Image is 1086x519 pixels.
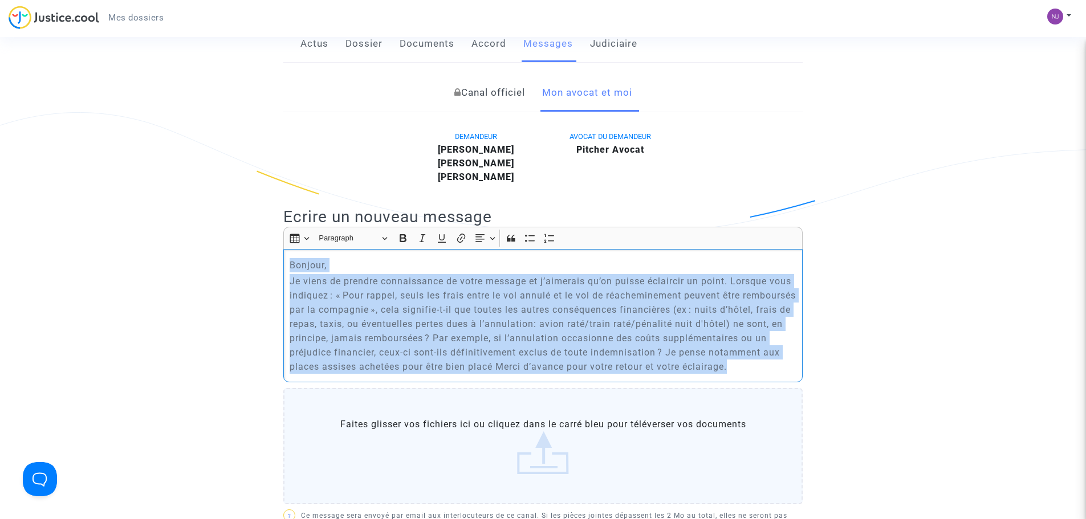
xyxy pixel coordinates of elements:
a: Canal officiel [454,74,525,112]
img: 5b0b823f122b7d0a7f9eade3ed560070 [1047,9,1063,24]
span: DEMANDEUR [455,132,497,141]
div: Rich Text Editor, main [283,249,803,382]
p: Bonjour, [290,258,797,272]
b: [PERSON_NAME] [438,171,514,182]
a: Accord [471,25,506,63]
a: Documents [400,25,454,63]
h2: Ecrire un nouveau message [283,207,803,227]
p: Je viens de prendre connaissance de votre message et j’aimerais qu’on puisse éclaircir un point. ... [290,274,797,374]
a: Mon avocat et moi [542,74,632,112]
img: jc-logo.svg [9,6,99,29]
b: [PERSON_NAME] [438,144,514,155]
a: Mes dossiers [99,9,173,26]
span: ? [288,513,291,519]
button: Paragraph [314,230,392,247]
a: Dossier [345,25,383,63]
span: AVOCAT DU DEMANDEUR [570,132,651,141]
span: Mes dossiers [108,13,164,23]
a: Actus [300,25,328,63]
a: Judiciaire [590,25,637,63]
b: Pitcher Avocat [576,144,644,155]
iframe: Help Scout Beacon - Open [23,462,57,496]
span: Paragraph [319,231,378,245]
div: Editor toolbar [283,227,803,249]
a: Messages [523,25,573,63]
b: [PERSON_NAME] [438,158,514,169]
